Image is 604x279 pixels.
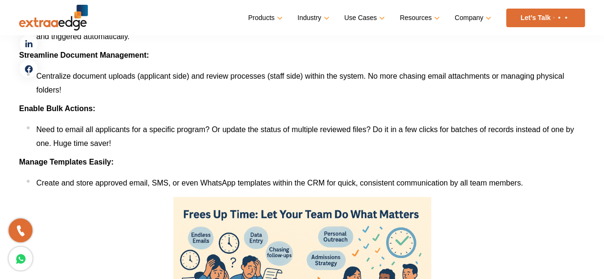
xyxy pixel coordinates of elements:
[19,104,95,113] b: Enable Bulk Actions:
[248,11,281,25] a: Products
[36,125,574,147] span: Need to email all applicants for a specific program? Or update the status of multiple reviewed fi...
[19,59,38,78] a: facebook
[19,158,114,166] b: Manage Templates Easily:
[455,11,489,25] a: Company
[506,9,585,27] a: Let’s Talk
[36,19,583,41] span: Set up workflows to instantly send inquiry acknowledgments, event reminders, missing document ale...
[297,11,328,25] a: Industry
[36,179,523,187] span: Create and store approved email, SMS, or even WhatsApp templates within the CRM for quick, consis...
[36,72,564,94] span: Centralize document uploads (applicant side) and review processes (staff side) within the system....
[400,11,438,25] a: Resources
[19,34,38,53] a: linkedin
[19,51,149,59] b: Streamline Document Management:
[344,11,383,25] a: Use Cases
